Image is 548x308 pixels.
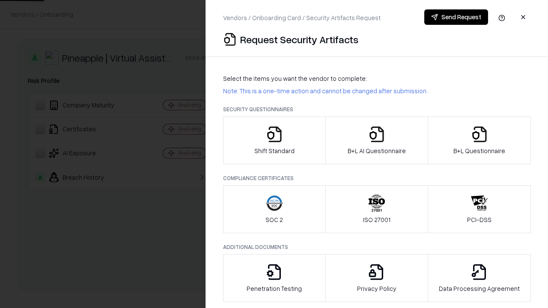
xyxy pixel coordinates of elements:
button: Shift Standard [223,116,326,164]
p: Penetration Testing [247,284,302,293]
button: Penetration Testing [223,254,326,302]
p: Privacy Policy [357,284,396,293]
p: Note: This is a one-time action and cannot be changed after submission. [223,86,531,95]
button: SOC 2 [223,185,326,233]
button: B+L Questionnaire [428,116,531,164]
p: SOC 2 [265,215,283,224]
button: Data Processing Agreement [428,254,531,302]
p: Compliance Certificates [223,175,531,182]
p: Request Security Artifacts [240,33,358,46]
p: ISO 27001 [363,215,390,224]
button: Send Request [424,9,488,25]
p: Security Questionnaires [223,106,531,113]
p: Additional Documents [223,243,531,251]
p: Select the items you want the vendor to complete: [223,74,531,83]
button: PCI-DSS [428,185,531,233]
p: Shift Standard [254,146,295,155]
button: B+L AI Questionnaire [325,116,429,164]
p: PCI-DSS [467,215,491,224]
button: ISO 27001 [325,185,429,233]
p: Data Processing Agreement [439,284,520,293]
button: Privacy Policy [325,254,429,302]
p: B+L Questionnaire [453,146,505,155]
p: Vendors / Onboarding Card / Security Artifacts Request [223,13,381,22]
p: B+L AI Questionnaire [348,146,406,155]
